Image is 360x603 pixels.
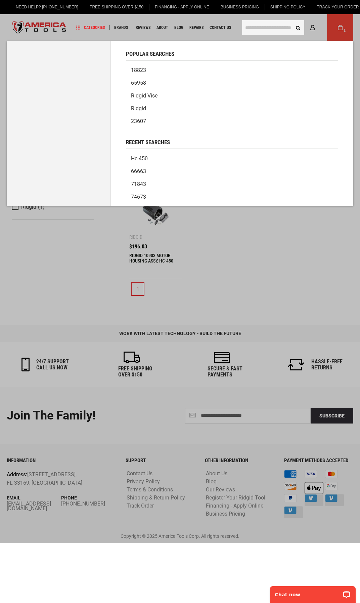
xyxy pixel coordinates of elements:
a: 74673 [126,191,338,203]
a: Ridgid [126,102,338,115]
span: Popular Searches [126,51,174,57]
a: hc-450 [126,152,338,165]
button: Search [291,21,304,34]
span: Recent Searches [126,139,170,145]
a: 71843 [126,178,338,191]
a: 18823 [126,64,338,77]
a: Brands [111,23,131,32]
span: Brands [114,26,128,30]
a: Ridgid vise [126,89,338,102]
a: 65958 [126,77,338,89]
a: 66663 [126,165,338,178]
a: 23607 [126,115,338,128]
a: Categories [73,23,108,32]
iframe: LiveChat chat widget [266,582,360,603]
span: Categories [76,25,105,30]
